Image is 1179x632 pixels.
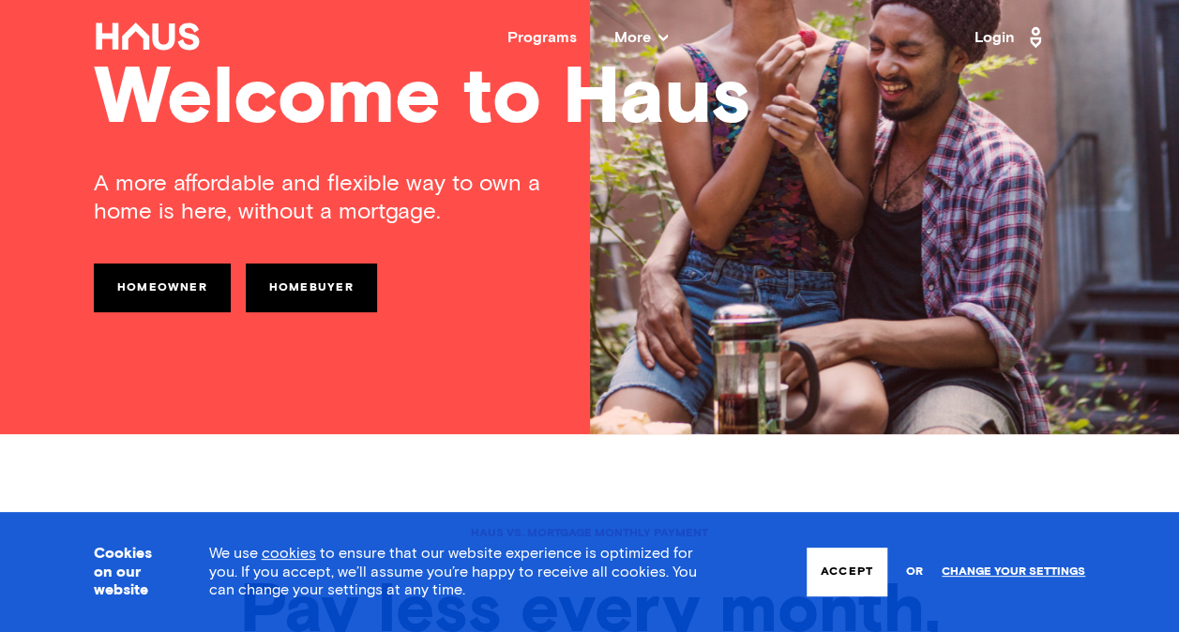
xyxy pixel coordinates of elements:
[507,30,577,45] a: Programs
[807,548,887,596] button: Accept
[209,546,697,596] span: We use to ensure that our website experience is optimized for you. If you accept, we’ll assume yo...
[94,263,231,312] a: Homeowner
[94,170,590,226] div: A more affordable and flexible way to own a home is here, without a mortgage.
[94,545,162,599] h3: Cookies on our website
[614,30,668,45] span: More
[975,23,1048,53] a: Login
[942,565,1085,579] a: Change your settings
[246,263,377,312] a: Homebuyer
[906,556,923,589] span: or
[94,60,1085,140] div: Welcome to Haus
[262,546,316,561] a: cookies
